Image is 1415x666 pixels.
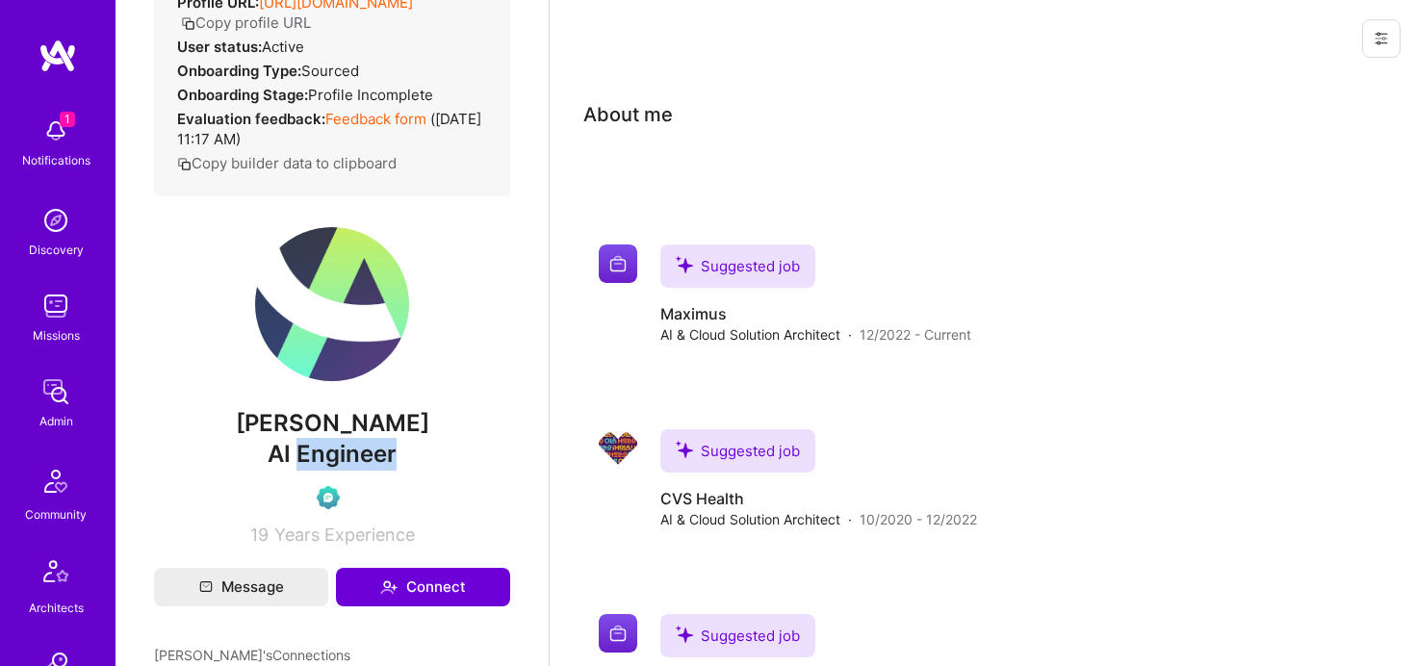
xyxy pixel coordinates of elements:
[154,409,510,438] span: [PERSON_NAME]
[325,110,426,128] a: Feedback form
[848,324,852,345] span: ·
[177,109,487,149] div: ( [DATE] 11:17 AM )
[860,509,977,529] span: 10/2020 - 12/2022
[37,201,75,240] img: discovery
[154,568,328,606] button: Message
[660,614,815,657] div: Suggested job
[660,324,840,345] span: AI & Cloud Solution Architect
[660,303,971,324] h4: Maximus
[37,372,75,411] img: admin teamwork
[660,429,815,473] div: Suggested job
[255,227,409,381] img: User Avatar
[177,86,308,104] strong: Onboarding Stage:
[380,578,398,596] i: icon Connect
[308,86,433,104] span: Profile Incomplete
[599,429,637,468] img: Company logo
[274,525,415,545] span: Years Experience
[181,16,195,31] i: icon Copy
[25,504,87,525] div: Community
[199,580,213,594] i: icon Mail
[22,150,90,170] div: Notifications
[39,411,73,431] div: Admin
[262,38,304,56] span: Active
[33,325,80,346] div: Missions
[177,110,325,128] strong: Evaluation feedback:
[181,13,311,33] button: Copy profile URL
[177,62,301,80] strong: Onboarding Type:
[177,38,262,56] strong: User status:
[660,244,815,288] div: Suggested job
[660,509,840,529] span: AI & Cloud Solution Architect
[599,614,637,653] img: Company logo
[301,62,359,80] span: sourced
[37,112,75,150] img: bell
[676,256,693,273] i: icon SuggestedTeams
[60,112,75,127] span: 1
[29,240,84,260] div: Discovery
[583,100,673,129] div: About me
[177,157,192,171] i: icon Copy
[860,324,971,345] span: 12/2022 - Current
[317,486,340,509] img: Evaluation Call Pending
[660,488,977,509] h4: CVS Health
[250,525,269,545] span: 19
[268,440,397,468] span: AI Engineer
[37,287,75,325] img: teamwork
[33,551,79,598] img: Architects
[336,568,510,606] button: Connect
[848,509,852,529] span: ·
[676,626,693,643] i: icon SuggestedTeams
[154,645,350,665] span: [PERSON_NAME]'s Connections
[676,441,693,458] i: icon SuggestedTeams
[177,153,397,173] button: Copy builder data to clipboard
[29,598,84,618] div: Architects
[599,244,637,283] img: Company logo
[39,38,77,73] img: logo
[33,458,79,504] img: Community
